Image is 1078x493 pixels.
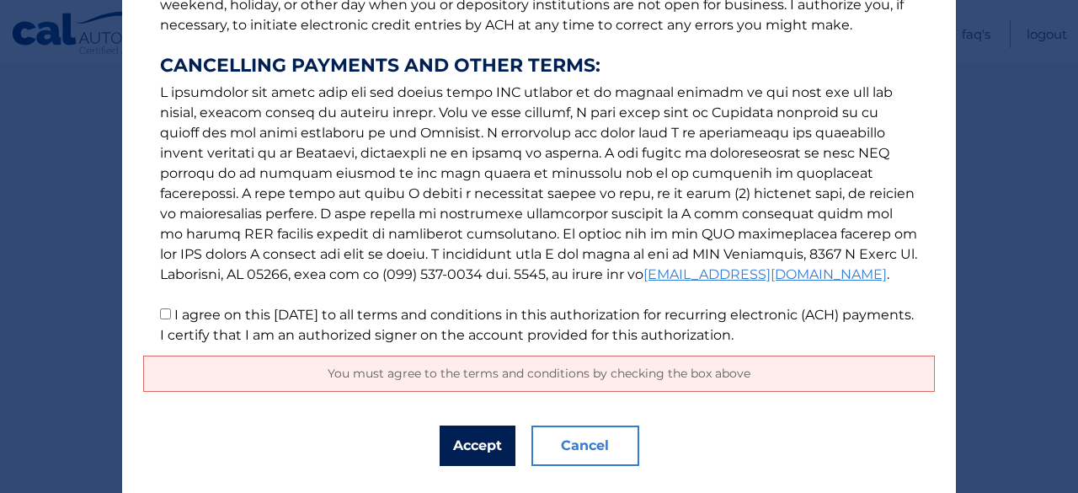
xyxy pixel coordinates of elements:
button: Cancel [531,426,639,466]
span: You must agree to the terms and conditions by checking the box above [328,366,750,381]
a: [EMAIL_ADDRESS][DOMAIN_NAME] [643,266,887,282]
label: I agree on this [DATE] to all terms and conditions in this authorization for recurring electronic... [160,307,914,343]
button: Accept [440,426,515,466]
strong: CANCELLING PAYMENTS AND OTHER TERMS: [160,56,918,76]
